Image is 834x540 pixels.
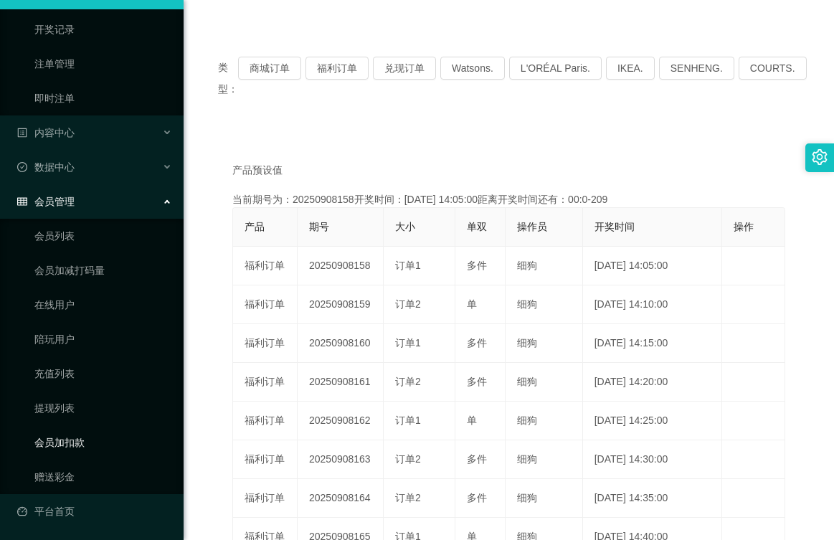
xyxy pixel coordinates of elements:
a: 会员加减打码量 [34,256,172,285]
button: 福利订单 [305,57,369,80]
span: 订单2 [395,298,421,310]
a: 在线用户 [34,290,172,319]
td: [DATE] 14:15:00 [583,324,723,363]
td: 细狗 [506,479,583,518]
i: 图标: check-circle-o [17,162,27,172]
span: 订单2 [395,453,421,465]
a: 会员列表 [34,222,172,250]
td: 细狗 [506,363,583,402]
div: 当前期号为：20250908158开奖时间：[DATE] 14:05:00距离开奖时间还有：00:0-209 [232,192,785,207]
td: 细狗 [506,324,583,363]
span: 单 [467,298,477,310]
td: 福利订单 [233,440,298,479]
td: [DATE] 14:30:00 [583,440,723,479]
td: 20250908159 [298,285,384,324]
td: 福利订单 [233,324,298,363]
td: 福利订单 [233,247,298,285]
span: 会员管理 [17,196,75,207]
span: 多件 [467,376,487,387]
span: 订单2 [395,376,421,387]
i: 图标: table [17,196,27,207]
span: 单 [467,415,477,426]
a: 注单管理 [34,49,172,78]
span: 多件 [467,260,487,271]
span: 订单2 [395,492,421,503]
td: [DATE] 14:25:00 [583,402,723,440]
a: 开奖记录 [34,15,172,44]
td: 20250908164 [298,479,384,518]
td: 福利订单 [233,402,298,440]
span: 订单1 [395,415,421,426]
td: 20250908161 [298,363,384,402]
td: [DATE] 14:35:00 [583,479,723,518]
td: [DATE] 14:05:00 [583,247,723,285]
span: 操作员 [517,221,547,232]
td: 细狗 [506,402,583,440]
span: 订单1 [395,260,421,271]
button: COURTS. [739,57,807,80]
td: 20250908160 [298,324,384,363]
td: 福利订单 [233,285,298,324]
td: 细狗 [506,285,583,324]
span: 订单1 [395,337,421,349]
span: 单双 [467,221,487,232]
span: 操作 [734,221,754,232]
td: 20250908158 [298,247,384,285]
span: 产品预设值 [232,163,283,178]
button: SENHENG. [659,57,734,80]
span: 多件 [467,337,487,349]
span: 多件 [467,492,487,503]
td: 细狗 [506,247,583,285]
td: [DATE] 14:20:00 [583,363,723,402]
td: 福利订单 [233,363,298,402]
a: 赠送彩金 [34,463,172,491]
button: Watsons. [440,57,505,80]
a: 会员加扣款 [34,428,172,457]
td: 细狗 [506,440,583,479]
td: 20250908163 [298,440,384,479]
span: 内容中心 [17,127,75,138]
td: [DATE] 14:10:00 [583,285,723,324]
span: 开奖时间 [594,221,635,232]
td: 20250908162 [298,402,384,440]
a: 图标: dashboard平台首页 [17,497,172,526]
span: 期号 [309,221,329,232]
button: 商城订单 [238,57,301,80]
button: IKEA. [606,57,655,80]
button: 兑现订单 [373,57,436,80]
a: 提现列表 [34,394,172,422]
a: 陪玩用户 [34,325,172,354]
i: 图标: setting [812,149,828,165]
span: 类型： [218,57,238,100]
span: 大小 [395,221,415,232]
span: 产品 [245,221,265,232]
a: 充值列表 [34,359,172,388]
span: 多件 [467,453,487,465]
td: 福利订单 [233,479,298,518]
i: 图标: profile [17,128,27,138]
a: 即时注单 [34,84,172,113]
button: L'ORÉAL Paris. [509,57,602,80]
span: 数据中心 [17,161,75,173]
